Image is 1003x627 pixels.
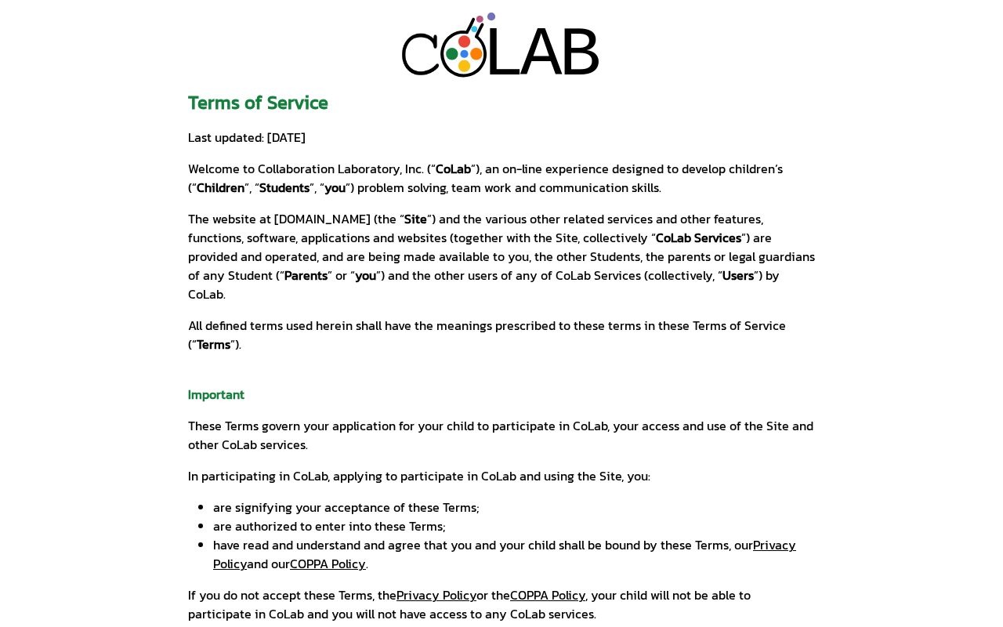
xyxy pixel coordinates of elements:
[188,159,815,197] p: Welcome to Collaboration Laboratory, Inc. (“ ”), an on-line experience designed to develop childr...
[656,228,741,247] strong: CoLab Services
[188,585,815,623] p: If you do not accept these Terms, the or the , your child will not be able to participate in CoLa...
[213,498,815,516] li: are signifying your acceptance of these Terms;
[510,585,585,604] a: COPPA Policy
[213,535,796,573] a: Privacy Policy
[436,159,471,178] strong: CoLab
[396,585,476,604] a: Privacy Policy
[324,178,346,197] strong: you
[197,178,244,197] strong: Children
[188,90,815,115] h1: Terms of Service
[722,266,754,285] strong: Users
[259,178,310,197] strong: Students
[188,128,815,147] p: Last updated: [DATE]
[290,554,366,573] a: COPPA Policy
[284,266,328,285] strong: Parents
[355,266,376,285] strong: you
[188,316,815,353] p: All defined terms used herein shall have the meanings prescribed to these terms in these Terms of...
[213,535,815,573] li: have read and understand and agree that you and your child shall be bound by these Terms, our and...
[520,13,563,98] div: A
[559,13,602,98] div: B
[188,466,815,485] p: In participating in CoLab, applying to participate in CoLab and using the Site, you:
[197,335,230,353] strong: Terms
[188,416,815,454] p: These Terms govern your application for your child to participate in CoLab, your access and use o...
[188,385,815,404] h2: Important
[188,209,815,303] p: The website at [DOMAIN_NAME] (the “ ”) and the various other related services and other features,...
[364,13,639,78] a: LAB
[213,516,815,535] li: are authorized to enter into these Terms;
[404,209,427,228] strong: Site
[482,13,524,98] div: L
